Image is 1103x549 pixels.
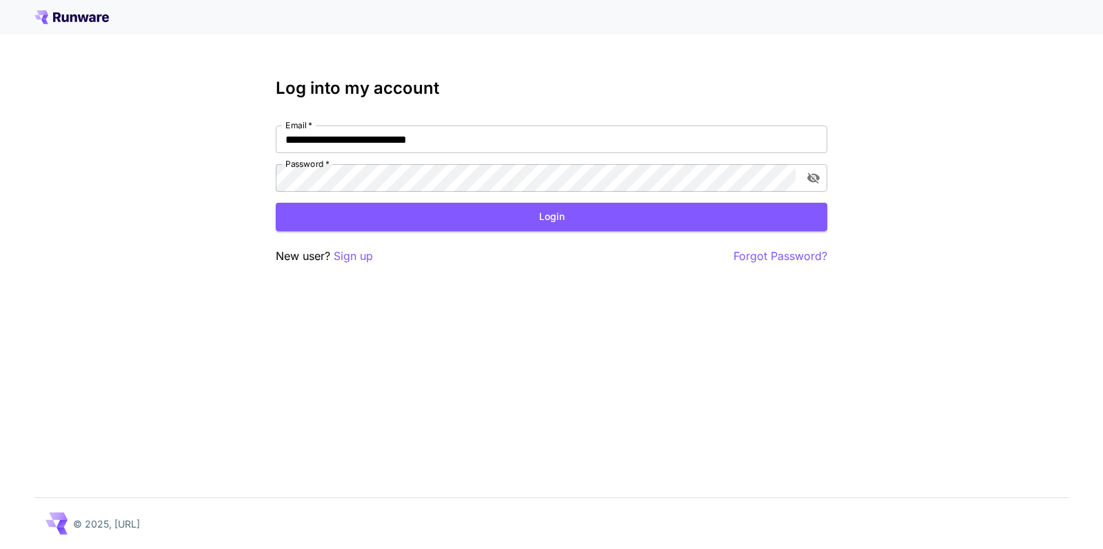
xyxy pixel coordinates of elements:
button: Forgot Password? [733,248,827,265]
label: Password [285,158,330,170]
label: Email [285,119,312,131]
p: © 2025, [URL] [73,517,140,531]
button: Login [276,203,827,231]
h3: Log into my account [276,79,827,98]
button: Sign up [334,248,373,265]
p: New user? [276,248,373,265]
button: toggle password visibility [801,166,826,190]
